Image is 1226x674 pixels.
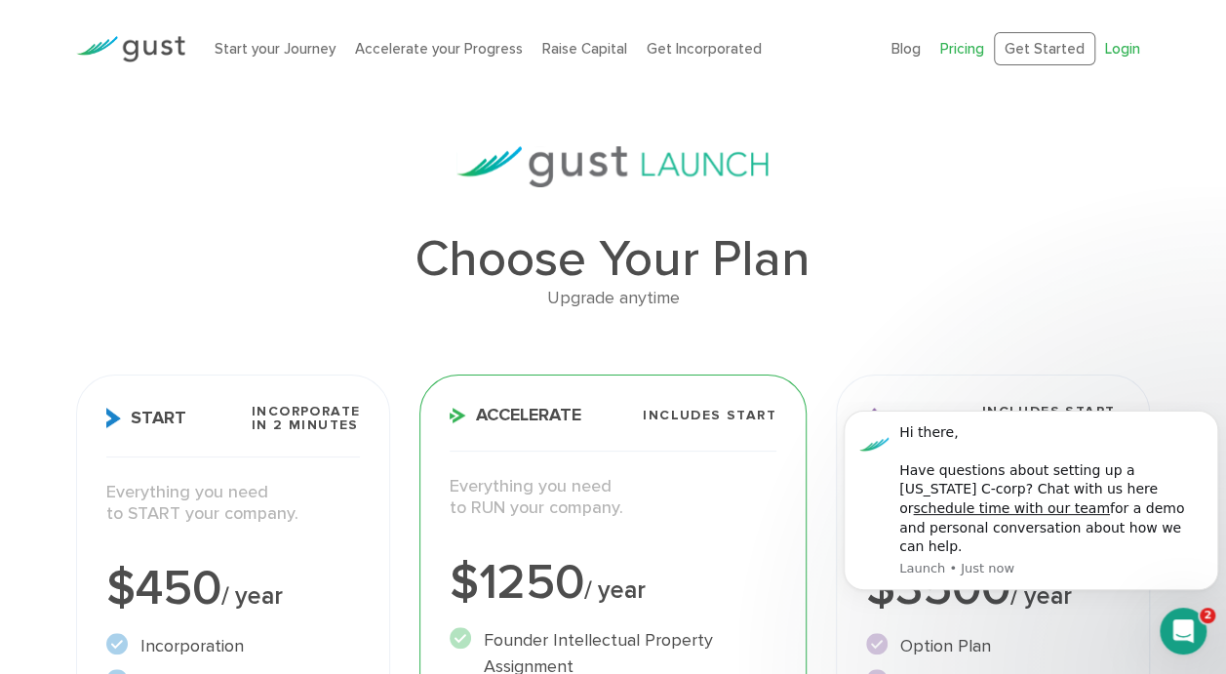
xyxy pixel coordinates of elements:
[940,40,984,58] a: Pricing
[106,482,360,526] p: Everything you need to START your company.
[584,575,646,605] span: / year
[215,40,336,58] a: Start your Journey
[542,40,627,58] a: Raise Capital
[1160,608,1206,654] iframe: Intercom live chat
[76,285,1150,313] div: Upgrade anytime
[643,409,776,422] span: Includes START
[106,565,360,614] div: $450
[1105,40,1140,58] a: Login
[106,633,360,659] li: Incorporation
[891,40,921,58] a: Blog
[355,40,523,58] a: Accelerate your Progress
[994,32,1095,66] a: Get Started
[106,408,186,428] span: Start
[76,234,1150,285] h1: Choose Your Plan
[866,633,1120,659] li: Option Plan
[1200,608,1215,623] span: 2
[456,146,769,187] img: gust-launch-logos.svg
[450,476,775,520] p: Everything you need to RUN your company.
[450,408,466,423] img: Accelerate Icon
[836,401,1226,621] iframe: Intercom notifications message
[221,581,283,611] span: / year
[450,407,581,424] span: Accelerate
[252,405,360,432] span: Incorporate in 2 Minutes
[106,408,121,428] img: Start Icon X2
[647,40,762,58] a: Get Incorporated
[76,36,185,62] img: Gust Logo
[450,559,775,608] div: $1250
